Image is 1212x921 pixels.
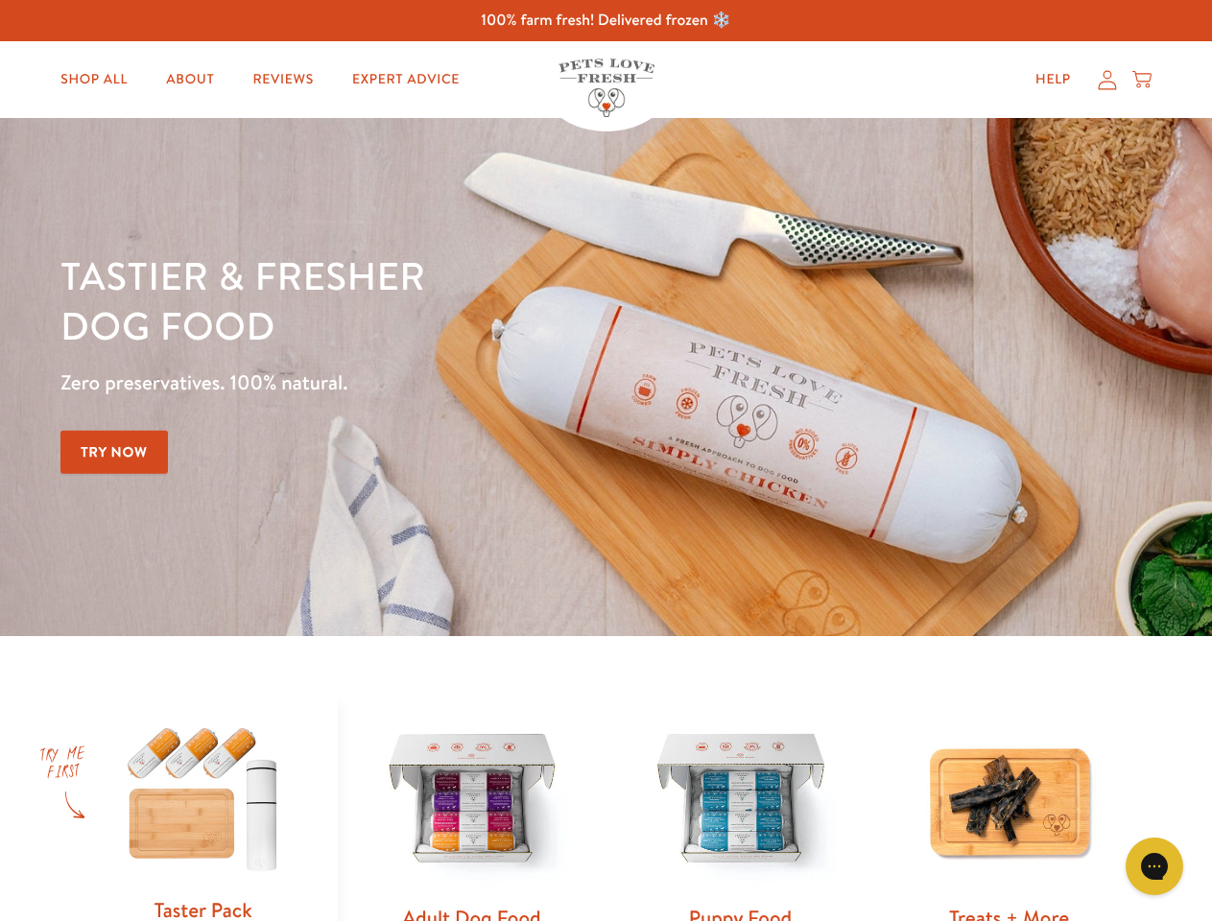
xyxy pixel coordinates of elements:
[60,366,788,400] p: Zero preservatives. 100% natural.
[60,431,168,474] a: Try Now
[337,60,475,99] a: Expert Advice
[60,250,788,350] h1: Tastier & fresher dog food
[1020,60,1086,99] a: Help
[45,60,143,99] a: Shop All
[1116,831,1193,902] iframe: Gorgias live chat messenger
[558,59,654,117] img: Pets Love Fresh
[151,60,229,99] a: About
[237,60,328,99] a: Reviews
